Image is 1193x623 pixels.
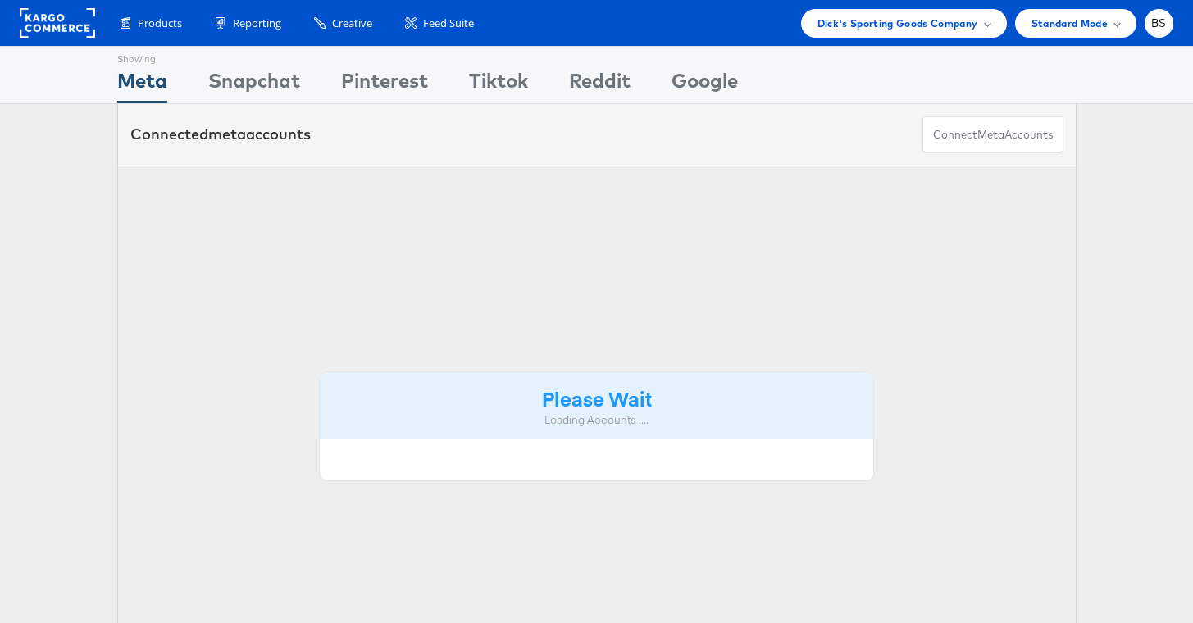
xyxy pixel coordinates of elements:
div: Connected accounts [130,124,311,145]
span: Creative [332,16,372,31]
div: Loading Accounts .... [332,412,862,428]
span: BS [1151,18,1167,29]
div: Meta [117,66,167,103]
span: Dick's Sporting Goods Company [817,15,978,32]
span: meta [208,125,246,143]
span: Standard Mode [1031,15,1108,32]
span: Feed Suite [423,16,474,31]
div: Snapchat [208,66,300,103]
button: ConnectmetaAccounts [922,116,1063,153]
span: meta [977,127,1004,143]
div: Reddit [569,66,631,103]
div: Tiktok [469,66,528,103]
div: Showing [117,47,167,66]
div: Pinterest [341,66,428,103]
span: Reporting [233,16,281,31]
strong: Please Wait [542,384,652,412]
div: Google [672,66,738,103]
span: Products [138,16,182,31]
